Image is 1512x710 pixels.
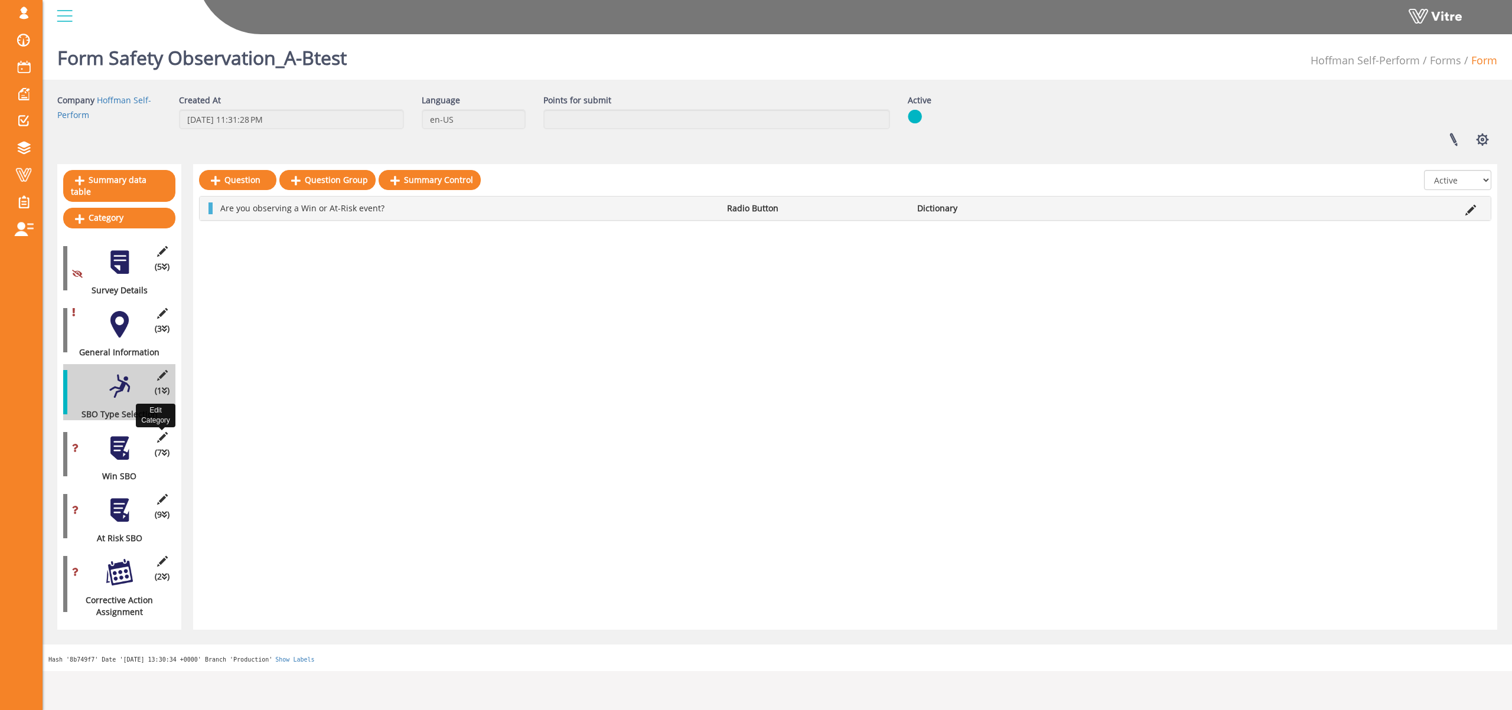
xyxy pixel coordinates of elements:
[63,284,167,296] div: Survey Details
[63,470,167,482] div: Win SBO
[63,208,175,228] a: Category
[220,202,384,214] span: Are you observing a Win or At-Risk event?
[63,408,167,420] div: SBO Type Selection
[279,170,376,190] a: Question Group
[155,385,170,397] span: (1 )
[48,656,272,663] span: Hash '8b749f7' Date '[DATE] 13:30:34 +0000' Branch 'Production'
[911,202,1102,214] li: Dictionary
[155,261,170,273] span: (5 )
[422,94,460,106] label: Language
[63,346,167,358] div: General Information
[155,509,170,521] span: (9 )
[57,94,151,120] a: Hoffman Self-Perform
[721,202,911,214] li: Radio Button
[543,94,611,106] label: Points for submit
[63,532,167,544] div: At Risk SBO
[1461,53,1497,68] li: Form
[179,94,221,106] label: Created At
[63,170,175,202] a: Summary data table
[63,594,167,618] div: Corrective Action Assignment
[57,94,94,106] label: Company
[57,30,347,80] h1: Form Safety Observation_A-Btest
[136,404,175,427] div: Edit Category
[379,170,481,190] a: Summary Control
[199,170,276,190] a: Question
[1311,53,1420,67] a: Hoffman Self-Perform
[908,109,922,124] img: yes
[155,447,170,459] span: (7 )
[1430,53,1461,67] a: Forms
[155,571,170,583] span: (2 )
[275,656,314,663] a: Show Labels
[155,323,170,335] span: (3 )
[908,94,931,106] label: Active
